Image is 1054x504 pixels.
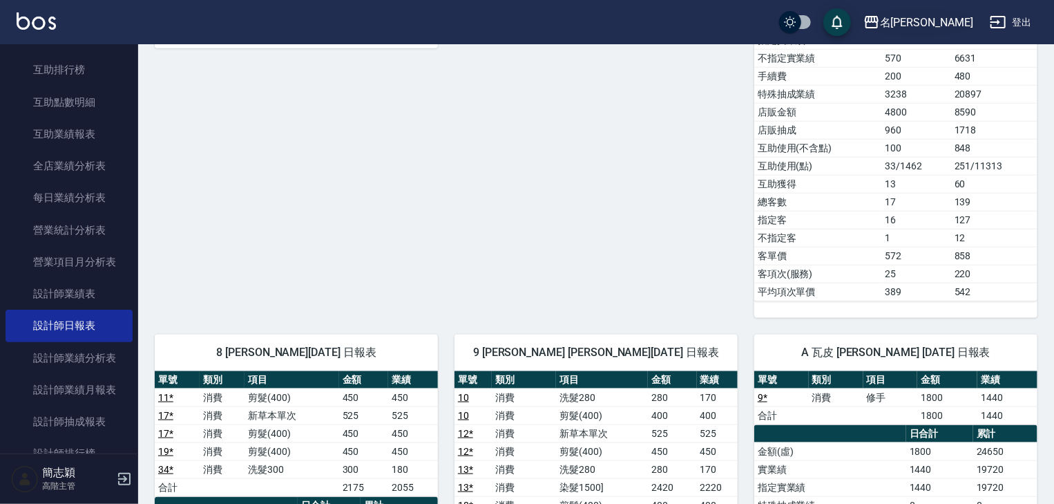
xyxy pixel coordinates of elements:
[245,389,339,407] td: 剪髮(400)
[648,389,697,407] td: 280
[858,8,979,37] button: 名[PERSON_NAME]
[556,424,648,442] td: 新草本單次
[951,283,1037,301] td: 542
[339,371,389,389] th: 金額
[906,442,973,460] td: 1800
[388,371,438,389] th: 業績
[155,478,200,496] td: 合計
[388,424,438,442] td: 450
[6,54,133,86] a: 互助排行榜
[823,8,851,36] button: save
[492,371,556,389] th: 類別
[809,389,863,407] td: 消費
[6,342,133,374] a: 設計師業績分析表
[458,392,469,403] a: 10
[863,371,918,389] th: 項目
[17,12,56,30] img: Logo
[492,442,556,460] td: 消費
[245,407,339,424] td: 新草本單次
[882,103,951,121] td: 4800
[6,150,133,182] a: 全店業績分析表
[171,346,421,360] span: 8 [PERSON_NAME][DATE] 日報表
[754,67,882,85] td: 手續費
[388,407,438,424] td: 525
[155,371,200,389] th: 單號
[951,67,1037,85] td: 480
[951,229,1037,247] td: 12
[155,371,438,497] table: a dense table
[11,465,39,493] img: Person
[245,460,339,478] td: 洗髮300
[906,425,973,443] th: 日合計
[492,407,556,424] td: 消費
[339,478,389,496] td: 2175
[882,283,951,301] td: 389
[754,211,882,229] td: 指定客
[917,407,977,424] td: 1800
[200,460,245,478] td: 消費
[754,265,882,283] td: 客項次(服務)
[697,407,738,424] td: 400
[200,407,245,424] td: 消費
[339,389,389,407] td: 450
[454,371,492,389] th: 單號
[771,346,1021,360] span: A 瓦皮 [PERSON_NAME] [DATE] 日報表
[556,389,648,407] td: 洗髮280
[556,442,648,460] td: 剪髮(400)
[556,460,648,478] td: 洗髮280
[388,389,438,407] td: 450
[697,389,738,407] td: 170
[6,406,133,438] a: 設計師抽成報表
[863,389,918,407] td: 修手
[882,49,951,67] td: 570
[951,175,1037,193] td: 60
[951,157,1037,175] td: 251/11313
[648,442,697,460] td: 450
[880,14,973,31] div: 名[PERSON_NAME]
[6,374,133,406] a: 設計師業績月報表
[6,214,133,246] a: 營業統計分析表
[6,278,133,310] a: 設計師業績表
[973,460,1037,478] td: 19720
[754,49,882,67] td: 不指定實業績
[754,478,906,496] td: 指定實業績
[697,442,738,460] td: 450
[245,371,339,389] th: 項目
[697,371,738,389] th: 業績
[951,247,1037,265] td: 858
[648,460,697,478] td: 280
[754,139,882,157] td: 互助使用(不含點)
[245,442,339,460] td: 剪髮(400)
[648,478,697,496] td: 2420
[6,246,133,278] a: 營業項目月分析表
[697,478,738,496] td: 2220
[556,407,648,424] td: 剪髮(400)
[754,407,809,424] td: 合計
[245,424,339,442] td: 剪髮(400)
[754,247,882,265] td: 客單價
[648,371,697,389] th: 金額
[339,460,389,478] td: 300
[977,407,1037,424] td: 1440
[754,283,882,301] td: 平均項次單價
[492,460,556,478] td: 消費
[6,310,133,342] a: 設計師日報表
[492,389,556,407] td: 消費
[388,460,438,478] td: 180
[458,410,469,421] a: 10
[973,425,1037,443] th: 累計
[951,85,1037,103] td: 20897
[42,466,113,480] h5: 簡志穎
[754,157,882,175] td: 互助使用(點)
[556,478,648,496] td: 染髮1500]
[6,438,133,469] a: 設計師排行榜
[754,460,906,478] td: 實業績
[882,175,951,193] td: 13
[977,371,1037,389] th: 業績
[951,49,1037,67] td: 6631
[882,265,951,283] td: 25
[339,424,389,442] td: 450
[754,193,882,211] td: 總客數
[648,424,697,442] td: 525
[754,103,882,121] td: 店販金額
